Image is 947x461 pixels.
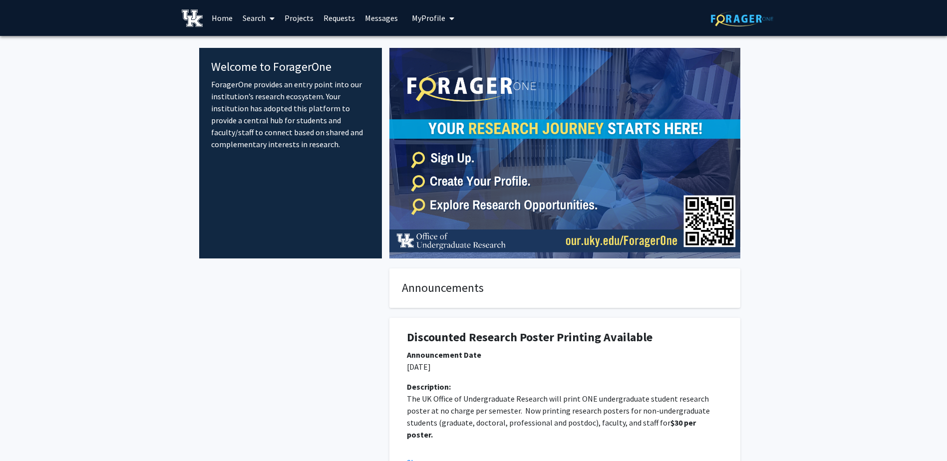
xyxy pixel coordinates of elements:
[389,48,740,258] img: Cover Image
[238,0,280,35] a: Search
[402,281,728,295] h4: Announcements
[407,349,723,361] div: Announcement Date
[207,0,238,35] a: Home
[407,330,723,345] h1: Discounted Research Poster Printing Available
[211,60,370,74] h4: Welcome to ForagerOne
[407,361,723,373] p: [DATE]
[280,0,318,35] a: Projects
[711,11,773,26] img: ForagerOne Logo
[407,394,711,428] span: The UK Office of Undergraduate Research will print ONE undergraduate student research poster at n...
[318,0,360,35] a: Requests
[407,381,723,393] div: Description:
[407,418,697,440] strong: $30 per poster.
[211,78,370,150] p: ForagerOne provides an entry point into our institution’s research ecosystem. Your institution ha...
[7,416,42,454] iframe: Chat
[360,0,403,35] a: Messages
[182,9,203,27] img: University of Kentucky Logo
[412,13,445,23] span: My Profile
